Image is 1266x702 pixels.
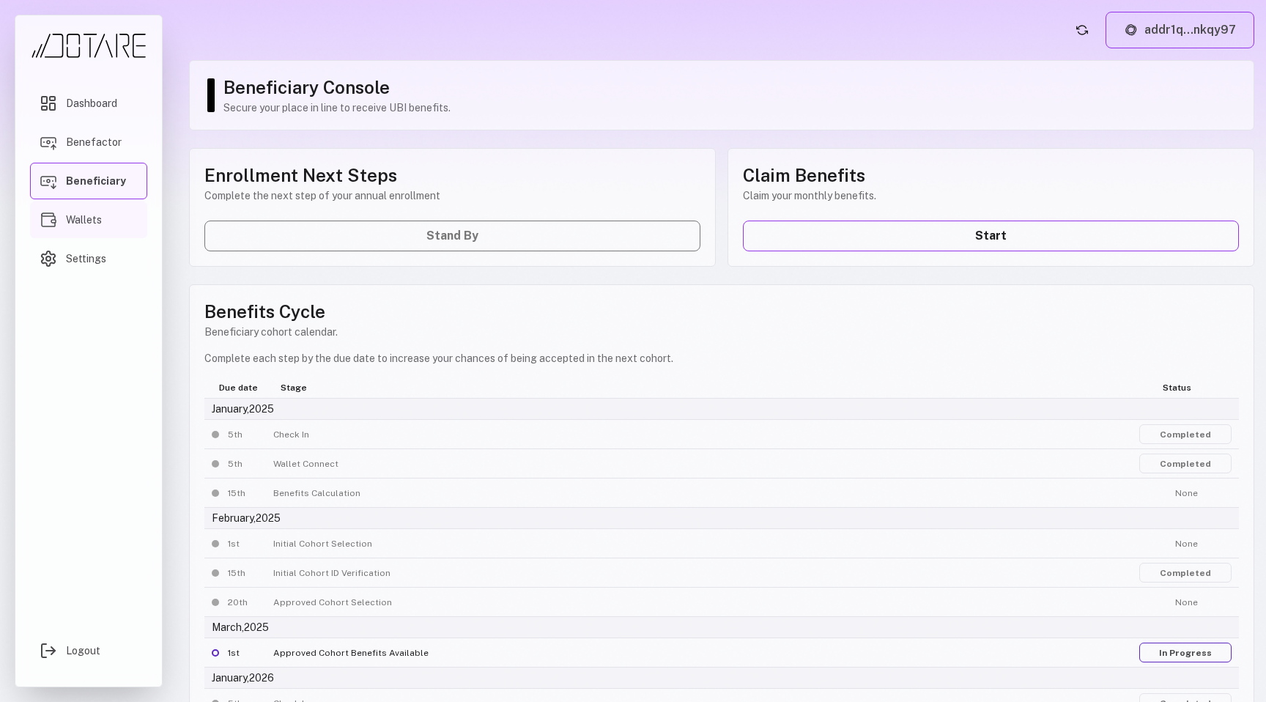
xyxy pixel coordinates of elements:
div: 5th [212,458,259,470]
div: Approved Cohort Benefits Available [273,647,1125,659]
img: Beneficiary [40,172,57,190]
button: None [1141,533,1232,553]
div: February, 2025 [204,507,1239,528]
button: None [1141,483,1232,503]
div: Initial Cohort Selection [273,538,1126,550]
div: 15th [212,567,259,579]
button: None [1141,592,1232,612]
p: Claim your monthly benefits. [743,188,1239,203]
div: January, 2026 [204,667,1239,688]
div: 15th [212,487,259,499]
div: Benefits Calculation [273,487,1126,499]
img: Lace logo [1124,23,1139,37]
button: addr1q...nkqy97 [1106,12,1254,48]
div: January, 2025 [204,398,1239,419]
span: Benefactor [66,135,122,149]
h1: Benefits Cycle [204,300,1239,323]
img: Wallets [40,211,57,229]
p: Complete the next step of your annual enrollment [204,188,700,203]
h1: Beneficiary Console [223,75,1239,99]
a: Completed [1139,563,1232,583]
div: 1st [212,647,259,659]
div: Check In [273,429,1125,440]
h1: Claim Benefits [743,163,1239,187]
span: Wallets [66,213,102,227]
span: Settings [66,251,106,266]
p: Secure your place in line to receive UBI benefits. [223,100,1239,115]
a: In Progress [1139,643,1232,662]
span: Dashboard [66,96,117,111]
div: Wallet Connect [273,458,1125,470]
div: March, 2025 [204,616,1239,638]
button: Refresh account status [1070,18,1094,42]
a: Start [743,221,1239,251]
div: Stage [281,382,1114,394]
div: 20th [212,596,259,608]
span: Logout [66,643,100,658]
div: 1st [212,538,259,550]
p: Complete each step by the due date to increase your chances of being accepted in the next cohort. [204,351,1239,366]
a: Completed [1139,454,1232,473]
h1: Enrollment Next Steps [204,163,700,187]
div: Status [1129,382,1224,394]
img: Benefactor [40,133,57,151]
div: Initial Cohort ID Verification [273,567,1125,579]
div: Approved Cohort Selection [273,596,1126,608]
div: Due date [219,382,266,394]
img: Dotare Logo [30,33,147,59]
a: Completed [1139,424,1232,444]
span: Beneficiary [66,174,126,188]
div: 5th [212,429,259,440]
p: Beneficiary cohort calendar. [204,325,1239,339]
